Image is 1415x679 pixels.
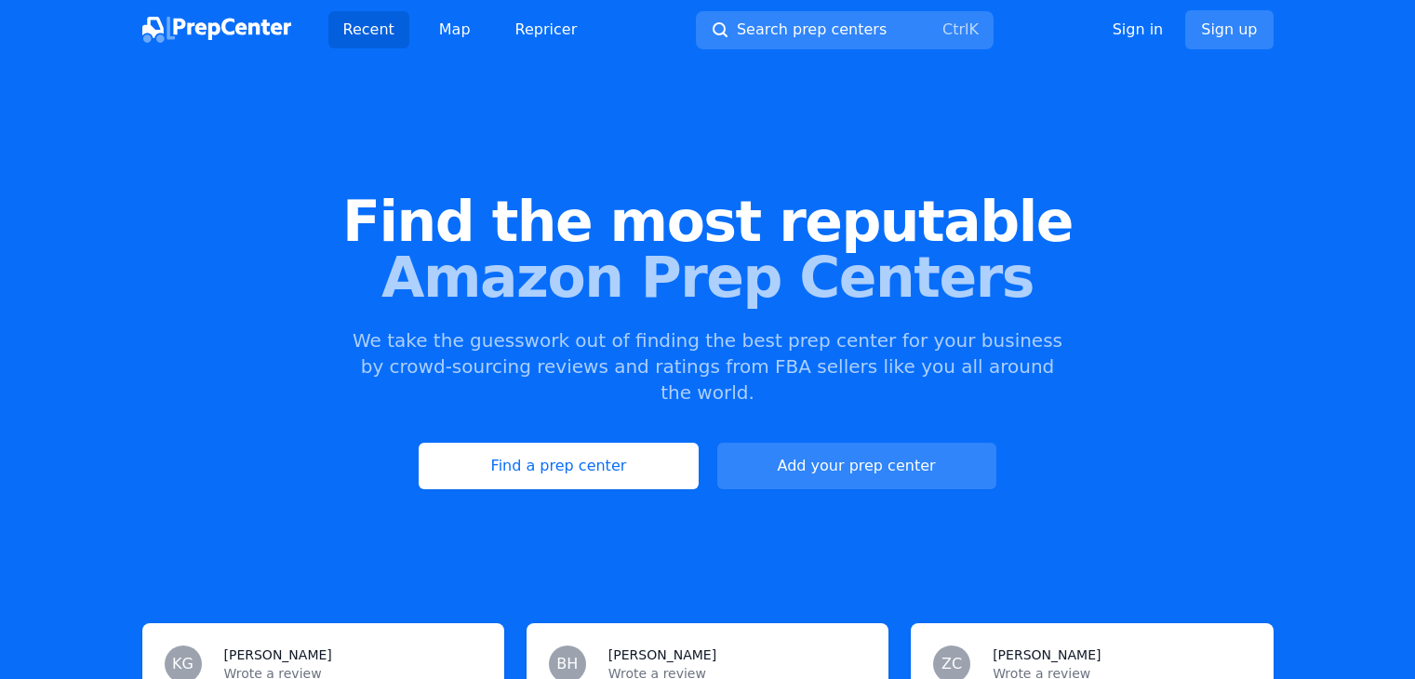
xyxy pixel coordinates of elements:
a: Repricer [501,11,593,48]
span: Search prep centers [737,19,887,41]
span: Amazon Prep Centers [30,249,1385,305]
kbd: Ctrl [942,20,968,38]
a: Recent [328,11,409,48]
a: Add your prep center [717,443,996,489]
button: Search prep centersCtrlK [696,11,994,49]
a: Find a prep center [419,443,698,489]
a: Sign up [1185,10,1273,49]
span: BH [556,657,578,672]
span: ZC [941,657,962,672]
h3: [PERSON_NAME] [224,646,332,664]
kbd: K [968,20,979,38]
h3: [PERSON_NAME] [993,646,1101,664]
span: Find the most reputable [30,193,1385,249]
h3: [PERSON_NAME] [608,646,716,664]
a: Sign in [1113,19,1164,41]
p: We take the guesswork out of finding the best prep center for your business by crowd-sourcing rev... [351,327,1065,406]
span: KG [172,657,194,672]
img: PrepCenter [142,17,291,43]
a: Map [424,11,486,48]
